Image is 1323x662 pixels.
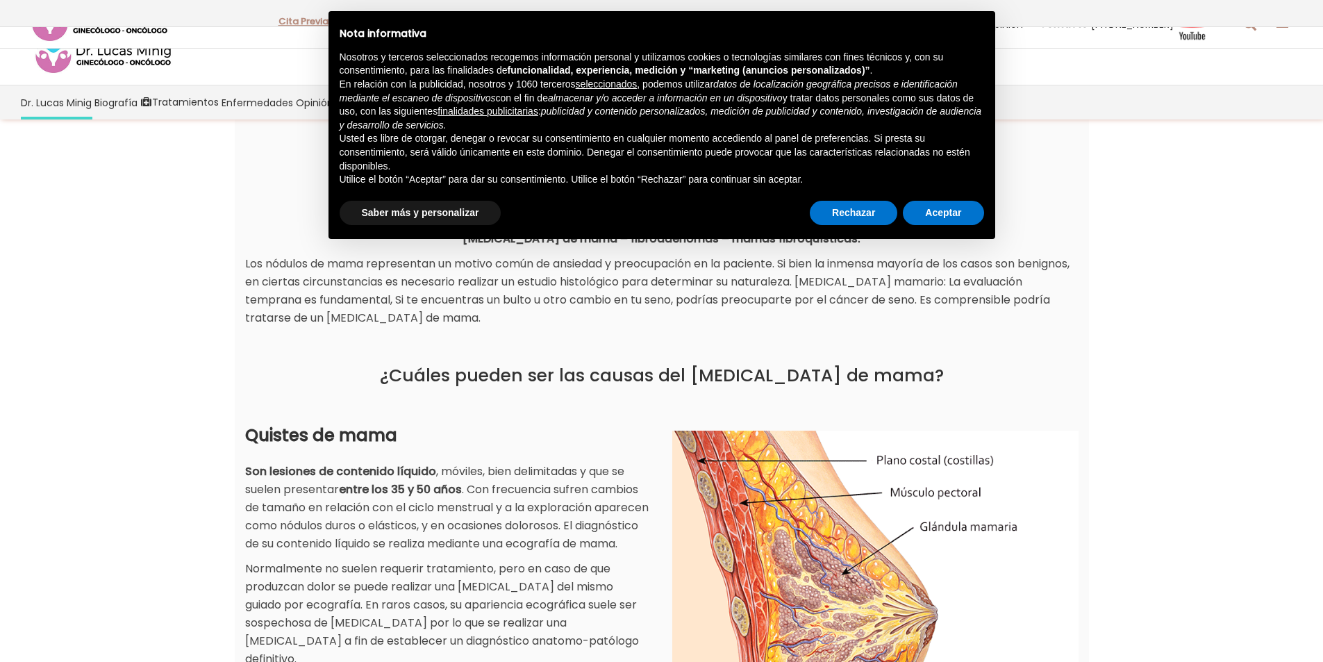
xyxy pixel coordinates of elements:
button: Rechazar [810,201,897,226]
strong: Quistes de mama [245,424,397,447]
button: Aceptar [903,201,983,226]
p: - [278,13,333,31]
a: Dr. Lucas Minig [19,85,93,119]
a: Biografía [93,85,139,119]
img: Videos Youtube Ginecología [1176,6,1208,41]
p: Utilice el botón “Aceptar” para dar su consentimiento. Utilice el botón “Rechazar” para continuar... [340,173,984,187]
span: Tratamientos [152,94,219,110]
button: Saber más y personalizar [340,201,501,226]
p: Usted es libre de otorgar, denegar o revocar su consentimiento en cualquier momento accediendo al... [340,132,984,173]
p: , móviles, bien delimitadas y que se suelen presentar . Con frecuencia sufren cambios de tamaño e... [245,463,651,553]
a: Opinión [294,85,335,119]
h2: ¿Cuáles pueden ser las causas del [MEDICAL_DATA] de mama? [245,365,1079,386]
button: finalidades publicitarias [438,105,538,119]
span: Enfermedades [222,94,293,110]
span: Dr. Lucas Minig [21,94,92,110]
span: Opinión [296,94,333,110]
em: almacenar y/o acceder a información en un dispositivo [548,92,783,104]
strong: entre los 35 y 50 años [339,481,462,497]
em: datos de localización geográfica precisos e identificación mediante el escaneo de dispositivos [340,78,958,104]
a: Tratamientos [139,85,220,119]
strong: funcionalidad, experiencia, medición y “marketing (anuncios personalizados)” [508,65,870,76]
h1: [MEDICAL_DATA] de Mama [245,197,1079,223]
p: Nosotros y terceros seleccionados recogemos información personal y utilizamos cookies o tecnologí... [340,51,984,78]
span: Biografía [94,94,138,110]
a: Enfermedades [220,85,294,119]
strong: Son lesiones de contenido líquido [245,463,436,479]
p: Los nódulos de mama representan un motivo común de ansiedad y preocupación en la paciente. Si bie... [245,255,1079,327]
a: Cita Previa [278,15,328,28]
p: En relación con la publicidad, nosotros y 1060 terceros , podemos utilizar con el fin de y tratar... [340,78,984,132]
button: seleccionados [576,78,638,92]
h2: Nota informativa [340,28,984,40]
em: publicidad y contenido personalizados, medición de publicidad y contenido, investigación de audie... [340,106,982,131]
